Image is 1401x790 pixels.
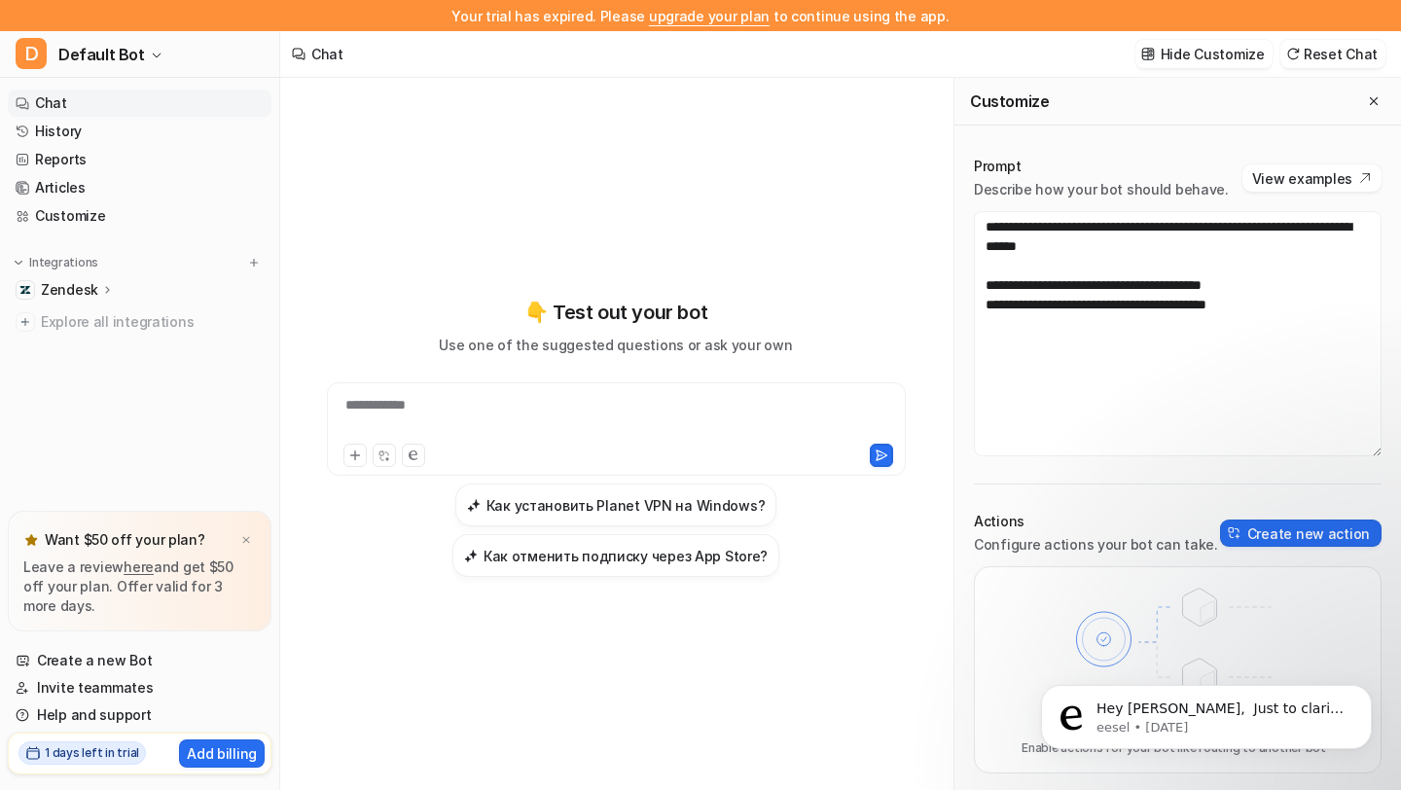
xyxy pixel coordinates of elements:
[41,280,98,300] p: Zendesk
[974,180,1229,199] p: Describe how your bot should behave.
[439,335,792,355] p: Use one of the suggested questions or ask your own
[8,253,104,272] button: Integrations
[1012,644,1401,780] iframe: Intercom notifications message
[45,530,205,550] p: Want $50 off your plan?
[124,558,154,575] a: here
[486,495,766,516] h3: Как установить Planet VPN на Windows?
[467,498,481,513] img: Как установить Planet VPN на Windows?
[484,546,768,566] h3: Как отменить подписку через App Store?
[16,38,47,69] span: D
[311,44,343,64] div: Chat
[974,512,1218,531] p: Actions
[8,90,271,117] a: Chat
[970,91,1049,111] h2: Customize
[240,534,252,547] img: x
[1228,526,1241,540] img: create-action-icon.svg
[8,701,271,729] a: Help and support
[45,744,139,762] h2: 1 days left in trial
[16,312,35,332] img: explore all integrations
[1220,520,1382,547] button: Create new action
[1286,47,1300,61] img: reset
[1242,164,1382,192] button: View examples
[247,256,261,269] img: menu_add.svg
[179,739,265,768] button: Add billing
[455,484,777,526] button: Как установить Planet VPN на Windows?Как установить Planet VPN на Windows?
[8,308,271,336] a: Explore all integrations
[464,549,478,563] img: Как отменить подписку через App Store?
[58,41,145,68] span: Default Bot
[8,202,271,230] a: Customize
[12,256,25,269] img: expand menu
[1362,90,1385,113] button: Close flyout
[8,674,271,701] a: Invite teammates
[41,306,264,338] span: Explore all integrations
[1280,40,1385,68] button: Reset Chat
[974,157,1229,176] p: Prompt
[1141,47,1155,61] img: customize
[23,557,256,616] p: Leave a review and get $50 off your plan. Offer valid for 3 more days.
[1135,40,1273,68] button: Hide Customize
[23,532,39,548] img: star
[8,647,271,674] a: Create a new Bot
[8,118,271,145] a: History
[524,298,707,327] p: 👇 Test out your bot
[8,174,271,201] a: Articles
[974,535,1218,555] p: Configure actions your bot can take.
[19,284,31,296] img: Zendesk
[649,8,770,24] a: upgrade your plan
[187,743,257,764] p: Add billing
[1161,44,1265,64] p: Hide Customize
[8,146,271,173] a: Reports
[452,534,779,577] button: Как отменить подписку через App Store?Как отменить подписку через App Store?
[29,255,98,270] p: Integrations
